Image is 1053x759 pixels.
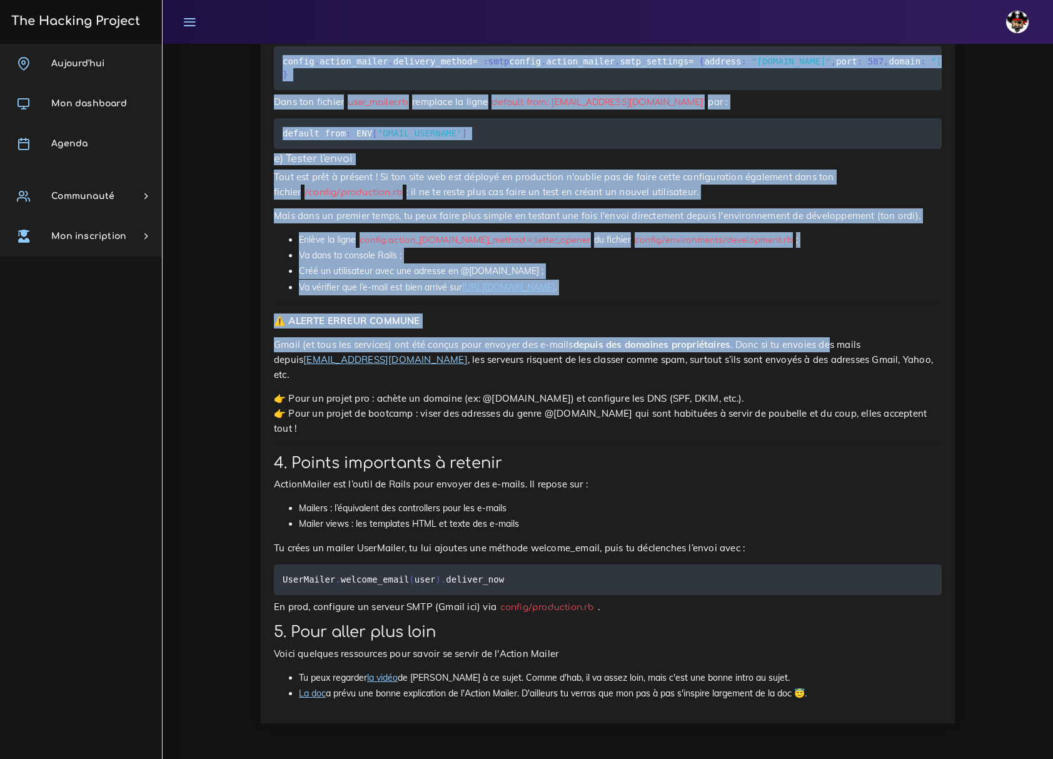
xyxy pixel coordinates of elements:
span: 587 [868,56,884,66]
img: avatar [1006,11,1029,33]
p: Tout est prêt à présent ! Si ton site web est déployé en production n'oublie pas de faire cette c... [274,170,942,200]
span: : [741,56,746,66]
span: , [831,56,836,66]
span: . [388,56,393,66]
span: : [920,56,925,66]
h3: The Hacking Project [8,14,140,28]
span: . [615,56,620,66]
strong: depuis des domaines propriétaires [573,339,731,350]
span: . [315,56,320,66]
code: config/environments/development.rb [631,234,796,247]
li: Enlève la ligne du fichier ; [299,232,942,248]
span: "[DOMAIN_NAME]" [752,56,830,66]
span: ENV [356,128,372,138]
p: Voici quelques ressources pour savoir se servir de l'Action Mailer [274,646,942,661]
p: En prod, configure un serveur SMTP (Gmail ici) via . [274,599,942,614]
span: . [441,574,446,584]
code: config/production.rb [496,601,598,614]
li: Mailers : l’équivalent des controllers pour les e-mails [299,501,942,516]
code: /config/production.rb [301,186,406,199]
code: config.action_[DOMAIN_NAME]_method = :letter_opener [356,234,594,247]
strong: ⚠️ ALERTE ERREUR COMMUNE [274,315,420,327]
h5: e) Tester l'envoi [274,153,942,165]
span: ) [435,574,440,584]
li: Va vérifier que l’e-mail est bien arrivé sur . [299,280,942,295]
li: Va dans ta console Rails ; [299,248,942,263]
code: user_mailer.rb [344,96,412,109]
span: ( [409,574,414,584]
span: : [346,128,351,138]
span: Mon inscription [51,232,126,241]
span: . [541,56,546,66]
span: = [472,56,477,66]
span: : [857,56,862,66]
span: [ [372,128,377,138]
span: ] [462,128,467,138]
span: } [283,69,288,79]
span: . [335,574,340,584]
p: Dans ton fichier remplace la ligne par : [274,94,942,110]
a: la vidéo [367,672,398,683]
li: Mailer views : les templates HTML et texte des e-mails [299,516,942,532]
li: a prévu une bonne explication de l'Action Mailer. D'ailleurs tu verras que mon pas à pas s'inspir... [299,686,942,701]
span: "[DOMAIN_NAME]" [931,56,1010,66]
a: [EMAIL_ADDRESS][DOMAIN_NAME] [303,354,468,365]
p: Tu crées un mailer UserMailer, tu lui ajoutes une méthode welcome_email, puis tu déclenches l’env... [274,541,942,556]
span: :smtp [483,56,509,66]
span: , [884,56,889,66]
span: Aujourd'hui [51,59,104,68]
span: UserMailer [283,574,335,584]
span: "GMAIL_USERNAME" [378,128,462,138]
p: 👉 Pour un projet pro : achète un domaine (ex: @[DOMAIN_NAME]) et configure les DNS (SPF, DKIM, et... [274,391,942,436]
li: Tu peux regarder de [PERSON_NAME] à ce sujet. Comme d'hab, il va assez loin, mais c'est une bonne... [299,670,942,686]
span: { [699,56,704,66]
code: welcome_email user deliver_now [283,573,508,586]
p: ActionMailer est l’outil de Rails pour envoyer des e-mails. Il repose sur : [274,477,942,492]
span: Agenda [51,139,88,148]
li: Créé un utilisateur avec une adresse en @[DOMAIN_NAME] ; [299,263,942,279]
a: La doc [299,688,326,699]
code: default from: [EMAIL_ADDRESS][DOMAIN_NAME]' [488,96,708,109]
span: = [688,56,693,66]
h2: 4. Points importants à retenir [274,454,942,472]
p: Mais dans un premier temps, tu peux faire plus simple en testant une fois l'envoi directement dep... [274,208,942,223]
code: default from [283,126,471,140]
h2: 5. Pour aller plus loin [274,623,942,641]
span: Communauté [51,191,114,201]
span: Mon dashboard [51,99,127,108]
a: [URL][DOMAIN_NAME] [462,282,555,293]
p: Gmail (et tous les services) ont été conçus pour envoyer des e-mails . Donc si tu envoies des mai... [274,337,942,382]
